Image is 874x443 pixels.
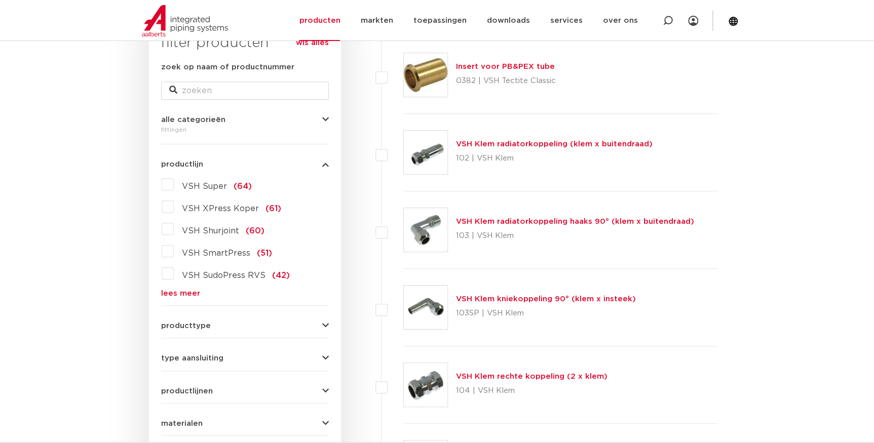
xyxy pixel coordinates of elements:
span: (51) [257,249,272,257]
button: type aansluiting [161,354,329,362]
img: Thumbnail for VSH Klem rechte koppeling (2 x klem) [404,363,447,407]
p: 103SP | VSH Klem [456,305,636,321]
span: VSH XPress Koper [182,205,259,213]
a: VSH Klem radiatorkoppeling haaks 90° (klem x buitendraad) [456,218,694,225]
img: Thumbnail for VSH Klem radiatorkoppeling (klem x buitendraad) [404,131,447,174]
span: VSH Shurjoint [182,227,239,235]
button: producttype [161,322,329,330]
div: fittingen [161,124,329,136]
span: producttype [161,322,211,330]
a: wis alles [296,37,329,49]
span: (61) [265,205,281,213]
span: VSH SmartPress [182,249,250,257]
img: Thumbnail for VSH Klem radiatorkoppeling haaks 90° (klem x buitendraad) [404,208,447,252]
button: materialen [161,420,329,427]
span: (42) [272,271,290,279]
a: VSH Klem radiatorkoppeling (klem x buitendraad) [456,140,653,148]
a: Insert voor PB&PEX tube [456,63,555,70]
a: VSH Klem rechte koppeling (2 x klem) [456,373,607,380]
h3: filter producten [161,33,329,53]
span: alle categorieën [161,116,225,124]
span: materialen [161,420,203,427]
label: zoek op naam of productnummer [161,61,294,73]
p: 104 | VSH Klem [456,383,607,399]
img: Thumbnail for VSH Klem kniekoppeling 90° (klem x insteek) [404,286,447,329]
button: productlijn [161,160,329,168]
span: VSH Super [182,182,227,190]
span: (60) [246,227,264,235]
p: 102 | VSH Klem [456,150,653,167]
input: zoeken [161,82,329,100]
a: lees meer [161,290,329,297]
a: VSH Klem kniekoppeling 90° (klem x insteek) [456,295,636,303]
span: (64) [234,182,252,190]
span: VSH SudoPress RVS [182,271,265,279]
span: productlijnen [161,387,213,395]
button: alle categorieën [161,116,329,124]
span: type aansluiting [161,354,223,362]
span: productlijn [161,160,203,168]
p: 0382 | VSH Tectite Classic [456,73,556,89]
img: Thumbnail for Insert voor PB&PEX tube [404,53,447,97]
p: 103 | VSH Klem [456,228,694,244]
button: productlijnen [161,387,329,395]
